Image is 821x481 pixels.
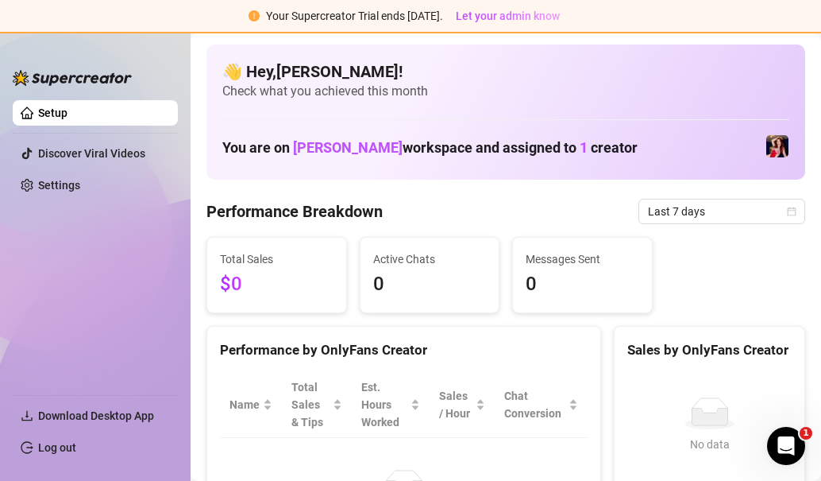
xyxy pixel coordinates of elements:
[526,250,639,268] span: Messages Sent
[38,179,80,192] a: Settings
[220,372,282,438] th: Name
[580,139,588,156] span: 1
[526,270,639,300] span: 0
[634,436,785,453] div: No data
[373,270,487,300] span: 0
[38,107,67,119] a: Setup
[249,10,260,21] span: exclamation-circle
[800,427,812,440] span: 1
[220,339,588,361] div: Performance by OnlyFans Creator
[222,83,789,100] span: Check what you achieved this month
[430,372,495,438] th: Sales / Hour
[282,372,352,438] th: Total Sales & Tips
[38,441,76,454] a: Log out
[21,409,33,422] span: download
[293,139,403,156] span: [PERSON_NAME]
[229,396,260,413] span: Name
[13,70,132,86] img: logo-BBDzfeDw.svg
[504,387,565,422] span: Chat Conversion
[38,409,154,422] span: Download Desktop App
[767,427,805,465] iframe: Intercom live chat
[222,60,789,83] h4: 👋 Hey, [PERSON_NAME] !
[766,135,788,157] img: TS (@ohitsemmarose)
[220,270,333,300] span: $0
[266,10,443,22] span: Your Supercreator Trial ends [DATE].
[361,378,407,431] div: Est. Hours Worked
[449,6,566,25] button: Let your admin know
[38,147,145,160] a: Discover Viral Videos
[291,378,330,431] span: Total Sales & Tips
[627,339,792,361] div: Sales by OnlyFans Creator
[495,372,588,438] th: Chat Conversion
[648,200,796,223] span: Last 7 days
[222,139,638,157] h1: You are on workspace and assigned to creator
[787,207,796,216] span: calendar
[206,200,383,223] h4: Performance Breakdown
[220,250,333,268] span: Total Sales
[373,250,487,268] span: Active Chats
[439,387,472,422] span: Sales / Hour
[456,10,560,22] span: Let your admin know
